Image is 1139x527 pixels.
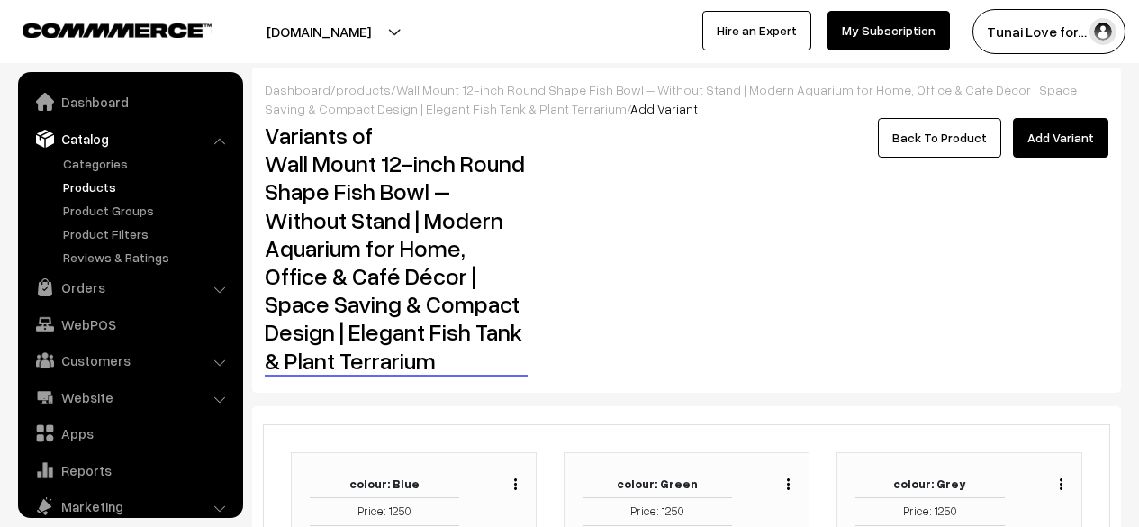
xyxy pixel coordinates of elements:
[265,82,330,97] a: Dashboard
[630,101,698,116] span: Add Variant
[23,454,237,486] a: Reports
[514,478,517,490] img: Menu
[23,308,237,341] a: WebPOS
[23,344,237,377] a: Customers
[23,18,180,40] a: COMMMERCE
[265,82,1077,116] a: Wall Mount 12-inch Round Shape Fish Bowl – Without Stand | Modern Aquarium for Home, Office & Caf...
[59,177,237,196] a: Products
[203,9,434,54] button: [DOMAIN_NAME]
[349,477,420,491] b: colour: Blue
[23,23,212,37] img: COMMMERCE
[336,82,391,97] a: products
[787,478,790,490] img: Menu
[59,248,237,267] a: Reviews & Ratings
[855,498,1005,526] td: Price: 1250
[583,498,732,526] td: Price: 1250
[702,11,811,50] a: Hire an Expert
[617,477,698,491] b: colour: Green
[23,86,237,118] a: Dashboard
[265,122,528,377] h2: Variants of
[1060,478,1062,490] img: Menu
[893,477,966,491] b: colour: Grey
[972,9,1125,54] button: Tunai Love for…
[23,417,237,450] a: Apps
[827,11,950,50] a: My Subscription
[59,154,237,173] a: Categories
[59,201,237,220] a: Product Groups
[23,381,237,413] a: Website
[878,118,1001,158] a: Back To Product
[265,80,1108,118] div: / / /
[1089,18,1116,45] img: user
[310,498,459,526] td: Price: 1250
[23,490,237,522] a: Marketing
[1013,118,1108,158] a: Add Variant
[23,123,237,155] a: Catalog
[59,224,237,243] a: Product Filters
[265,149,525,374] a: Wall Mount 12-inch Round Shape Fish Bowl – Without Stand | Modern Aquarium for Home, Office & Caf...
[23,271,237,304] a: Orders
